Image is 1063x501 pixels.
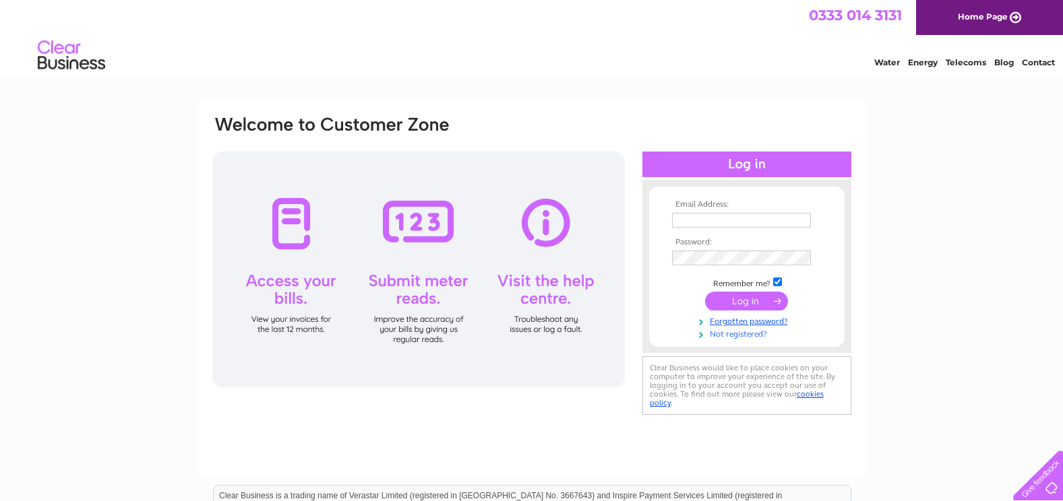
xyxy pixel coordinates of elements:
a: Forgotten password? [672,314,825,327]
a: Energy [908,57,938,67]
a: 0333 014 3131 [809,7,902,24]
input: Submit [705,292,788,310]
a: Water [874,57,900,67]
a: Telecoms [946,57,986,67]
td: Remember me? [669,275,825,289]
th: Email Address: [669,200,825,209]
a: Not registered? [672,327,825,339]
th: Password: [669,238,825,247]
div: Clear Business is a trading name of Verastar Limited (registered in [GEOGRAPHIC_DATA] No. 3667643... [214,7,851,65]
a: Blog [994,57,1014,67]
img: logo.png [37,35,106,76]
div: Clear Business would like to place cookies on your computer to improve your experience of the sit... [642,356,851,415]
a: cookies policy [650,389,824,407]
a: Contact [1022,57,1055,67]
